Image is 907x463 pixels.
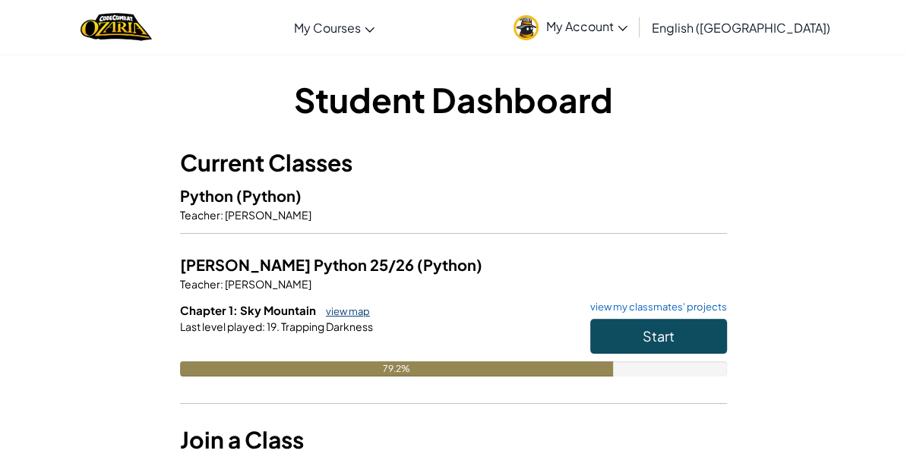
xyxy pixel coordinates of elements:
span: Start [643,327,675,345]
span: (Python) [417,255,482,274]
span: : [262,320,265,333]
span: Teacher [180,277,220,291]
h1: Student Dashboard [180,76,727,123]
span: Python [180,186,236,205]
span: My Courses [294,20,361,36]
img: Home [81,11,151,43]
span: My Account [546,18,627,34]
span: Chapter 1: Sky Mountain [180,303,318,317]
button: Start [590,319,727,354]
a: English ([GEOGRAPHIC_DATA]) [644,7,838,48]
span: 19. [265,320,280,333]
h3: Current Classes [180,146,727,180]
span: : [220,208,223,222]
span: [PERSON_NAME] [223,277,311,291]
a: My Account [506,3,635,51]
span: Last level played [180,320,262,333]
span: : [220,277,223,291]
span: (Python) [236,186,302,205]
h3: Join a Class [180,423,727,457]
img: avatar [514,15,539,40]
span: English ([GEOGRAPHIC_DATA]) [652,20,830,36]
span: Teacher [180,208,220,222]
a: Ozaria by CodeCombat logo [81,11,151,43]
a: My Courses [286,7,382,48]
a: view my classmates' projects [583,302,727,312]
span: [PERSON_NAME] Python 25/26 [180,255,417,274]
span: Trapping Darkness [280,320,373,333]
div: 79.2% [180,361,613,376]
span: [PERSON_NAME] [223,208,311,222]
a: view map [318,305,370,317]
